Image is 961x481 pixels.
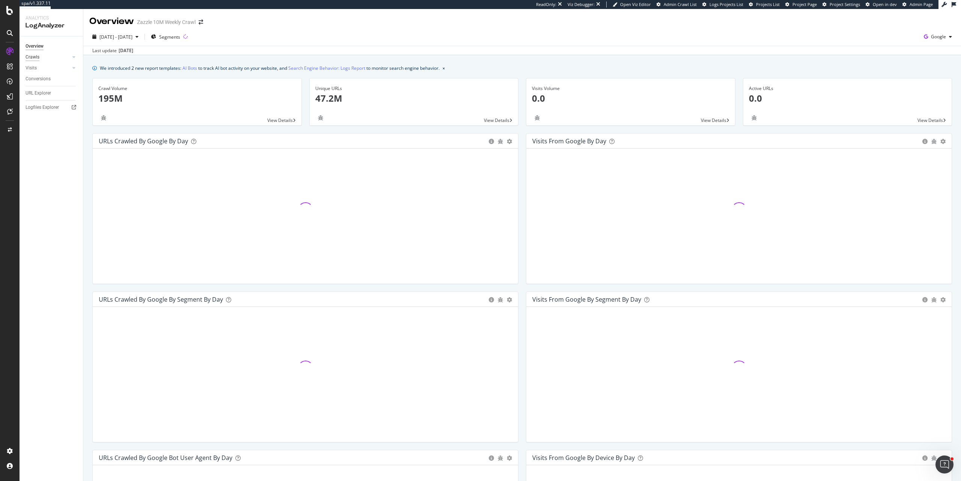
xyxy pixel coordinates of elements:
[89,31,142,43] button: [DATE] - [DATE]
[119,47,133,54] div: [DATE]
[931,33,946,40] span: Google
[921,31,955,43] button: Google
[148,31,183,43] button: Segments
[159,34,180,40] span: Segments
[99,34,133,40] span: [DATE] - [DATE]
[92,47,133,54] div: Last update
[935,455,953,473] iframe: Intercom live chat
